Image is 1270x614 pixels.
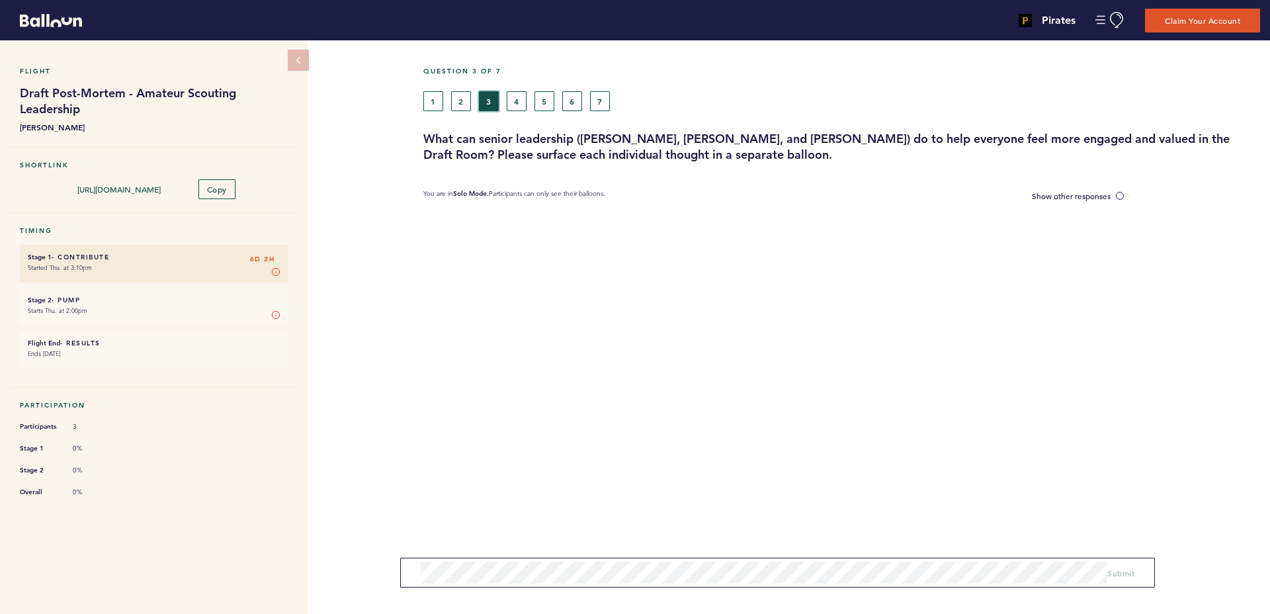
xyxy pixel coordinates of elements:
h6: - Pump [28,296,280,304]
time: Ends [DATE] [28,349,60,358]
button: Submit [1107,566,1134,580]
p: You are in Participants can only see their balloons. [423,189,605,203]
button: Copy [198,179,235,199]
h1: Draft Post-Mortem - Amateur Scouting Leadership [20,85,288,117]
b: Solo Mode. [453,189,489,198]
button: 3 [479,91,499,111]
span: Stage 2 [20,464,60,477]
span: Stage 1 [20,442,60,455]
h5: Timing [20,226,288,235]
span: 0% [73,466,112,475]
b: [PERSON_NAME] [20,120,288,134]
span: 0% [73,444,112,453]
span: Show other responses [1032,191,1111,201]
h6: - Contribute [28,253,280,261]
button: 5 [534,91,554,111]
h5: Question 3 of 7 [423,67,1260,75]
h4: Pirates [1042,13,1076,28]
h3: What can senior leadership ([PERSON_NAME], [PERSON_NAME], and [PERSON_NAME]) do to help everyone ... [423,131,1260,163]
button: 6 [562,91,582,111]
span: Participants [20,420,60,433]
button: 7 [590,91,610,111]
span: 6D 2H [250,253,275,266]
small: Flight End [28,339,60,347]
span: Submit [1107,568,1134,578]
button: 2 [451,91,471,111]
h6: - Results [28,339,280,347]
svg: Balloon [20,14,82,27]
button: 1 [423,91,443,111]
button: Claim Your Account [1145,9,1260,32]
time: Starts Thu. at 2:00pm [28,306,87,315]
h5: Shortlink [20,161,288,169]
time: Started Thu. at 3:10pm [28,263,92,272]
h5: Participation [20,401,288,410]
span: 3 [73,422,112,431]
span: 0% [73,488,112,497]
span: Overall [20,486,60,499]
small: Stage 2 [28,296,52,304]
button: Manage Account [1095,12,1125,28]
button: 4 [507,91,527,111]
h5: Flight [20,67,288,75]
span: Copy [207,184,227,195]
a: Balloon [10,13,82,27]
small: Stage 1 [28,253,52,261]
